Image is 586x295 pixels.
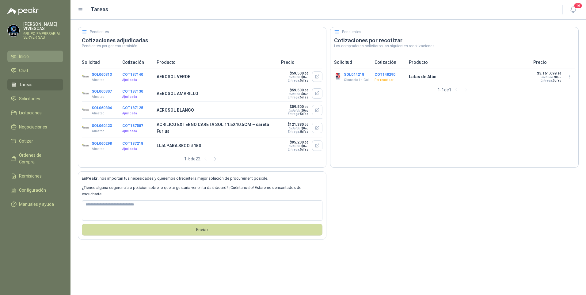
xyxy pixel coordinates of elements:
[19,67,28,74] span: Chat
[184,154,220,164] div: 1 - 5 de 22
[19,173,42,179] span: Remisiones
[438,85,471,95] div: 1 - 1 de 1
[301,75,308,79] span: $
[287,140,308,144] p: $
[92,72,112,77] button: SOL060313
[19,152,57,165] span: Órdenes de Compra
[304,89,308,92] span: ,00
[300,96,308,99] span: 5 días
[300,79,308,82] span: 5 días
[91,5,108,14] h1: Tareas
[375,78,405,82] p: Por recotizar
[288,109,300,112] div: Incluido
[92,89,112,94] button: SOL060307
[82,124,89,132] img: Company Logo
[537,71,561,75] p: $
[556,75,561,79] span: 0
[92,124,112,128] button: SOL060423
[568,4,579,15] button: 16
[122,94,153,99] p: Ajudicada
[122,72,143,77] button: COT187140
[305,76,308,79] span: ,00
[334,59,371,66] p: Solicitud
[7,135,63,147] a: Cotizar
[7,170,63,182] a: Remisiones
[334,37,575,44] h3: Cotizaciones por recotizar
[8,25,19,36] img: Company Logo
[287,148,308,151] p: Entrega:
[287,130,308,133] p: Entrega:
[304,72,308,75] span: ,00
[537,79,561,82] p: Entrega:
[92,129,112,134] p: Almatec
[303,144,308,148] span: 0
[553,79,561,82] span: 5 días
[375,72,395,77] button: COT148290
[558,76,561,79] span: ,00
[19,138,33,144] span: Cotizar
[288,127,300,130] div: Incluido
[157,90,277,97] p: AEROSOL AMARILLO
[82,142,89,149] img: Company Logo
[19,124,47,130] span: Negociaciones
[122,141,143,146] button: COT187218
[287,112,308,116] p: Entrega:
[122,106,143,110] button: COT187125
[7,149,63,168] a: Órdenes de Compra
[305,127,308,130] span: ,00
[122,111,153,116] p: Ajudicada
[82,185,322,197] p: ¿Tienes alguna sugerencia o petición sobre lo que te gustaría ver en tu dashboard? ¡Cuéntanoslo! ...
[287,88,308,92] p: $
[92,106,112,110] button: SOL060304
[301,109,308,112] span: $
[301,127,308,130] span: $
[23,22,63,31] p: [PERSON_NAME] VIVIESCAS
[287,79,308,82] p: Entrega:
[303,75,308,79] span: 0
[541,75,553,79] div: Incluido
[157,142,277,149] p: LIJA PARA SECO #150
[82,37,322,44] h3: Cotizaciones adjudicadas
[92,94,112,99] p: Almatec
[290,122,308,127] span: 121.380
[305,93,308,96] span: ,00
[92,141,112,146] button: SOL060298
[7,184,63,196] a: Configuración
[19,109,42,116] span: Licitaciones
[288,92,300,96] div: Incluido
[409,73,530,80] p: Latas de Atún
[122,59,153,66] p: Cotización
[301,92,308,96] span: $
[122,89,143,94] button: COT187130
[19,81,32,88] span: Tareas
[122,129,153,134] p: Ajudicada
[344,78,372,82] p: Gimnasio La Colina
[19,201,54,208] span: Manuales y ayuda
[292,71,308,75] span: 59.500
[122,78,153,82] p: Ajudicada
[122,147,153,151] p: Ajudicada
[287,122,308,127] p: $
[533,59,575,66] p: Precio
[305,109,308,112] span: ,00
[303,109,308,112] span: 0
[300,130,308,133] span: 8 días
[304,123,308,126] span: ,00
[7,198,63,210] a: Manuales y ayuda
[334,44,575,48] p: Los compradores solicitaron las siguientes recotizaciones.
[303,127,308,130] span: 0
[334,73,341,80] img: Company Logo
[82,90,89,97] img: Company Logo
[19,95,40,102] span: Solicitudes
[92,111,112,116] p: Almatec
[82,224,322,236] button: Envíar
[292,140,308,144] span: 95.200
[301,144,308,148] span: $
[292,105,308,109] span: 59.500
[375,59,405,66] p: Cotización
[287,71,308,75] p: $
[292,88,308,92] span: 59.500
[86,176,98,181] b: Peakr
[23,32,63,39] p: GRUPO EMPRESARIAL SERVER SAS
[409,59,530,66] p: Producto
